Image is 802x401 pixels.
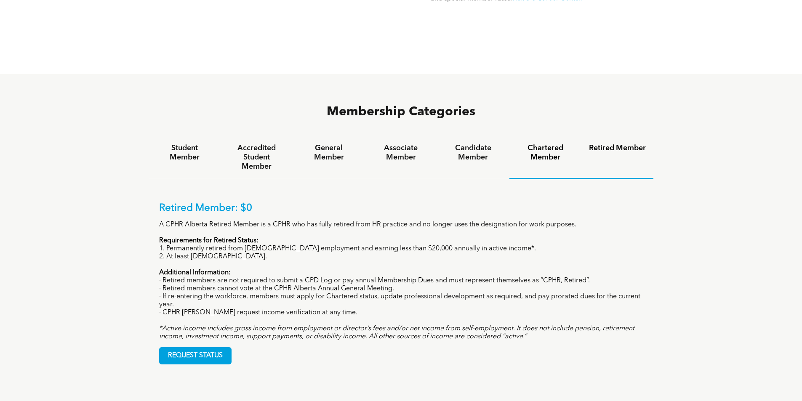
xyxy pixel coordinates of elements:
[445,143,501,162] h4: Candidate Member
[159,269,231,276] strong: Additional Information:
[517,143,574,162] h4: Chartered Member
[159,293,643,309] p: · If re-entering the workforce, members must apply for Chartered status, update professional deve...
[300,143,357,162] h4: General Member
[159,277,643,285] p: · Retired members are not required to submit a CPD Log or pay annual Membership Dues and must rep...
[228,143,285,171] h4: Accredited Student Member
[327,106,475,118] span: Membership Categories
[159,309,643,317] p: · CPHR [PERSON_NAME] request income verification at any time.
[159,221,643,229] p: A CPHR Alberta Retired Member is a CPHR who has fully retired from HR practice and no longer uses...
[159,347,232,364] a: REQUEST STATUS
[159,245,643,253] p: 1. Permanently retired from [DEMOGRAPHIC_DATA] employment and earning less than $20,000 annually ...
[159,202,643,215] p: Retired Member: $0
[589,143,646,153] h4: Retired Member
[159,325,634,340] em: *Active income includes gross income from employment or director’s fees and/or net income from se...
[156,143,213,162] h4: Student Member
[373,143,429,162] h4: Associate Member
[159,285,643,293] p: · Retired members cannot vote at the CPHR Alberta Annual General Meeting.
[159,237,258,244] strong: Requirements for Retired Status:
[159,253,643,261] p: 2. At least [DEMOGRAPHIC_DATA].
[160,348,231,364] span: REQUEST STATUS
